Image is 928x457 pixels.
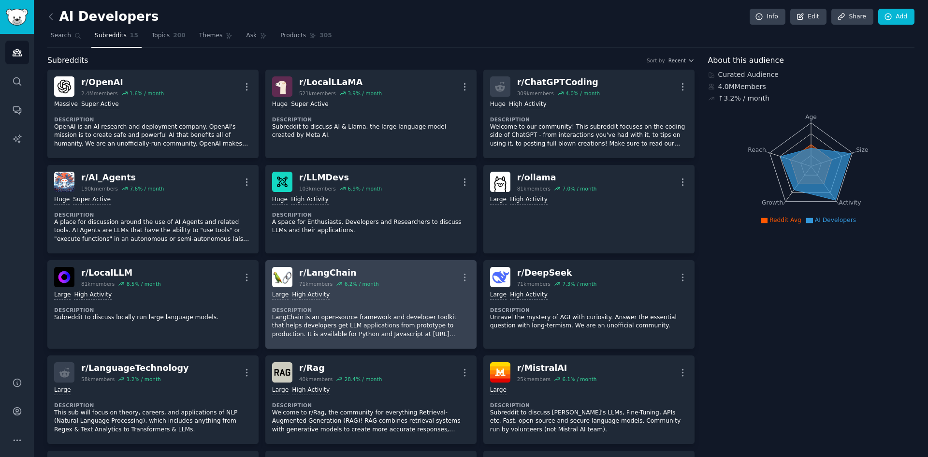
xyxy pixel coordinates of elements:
p: LangChain is an open-source framework and developer toolkit that helps developers get LLM applica... [272,313,470,339]
div: ↑ 3.2 % / month [718,93,769,103]
div: r/ DeepSeek [517,267,597,279]
img: MistralAI [490,362,510,383]
div: Large [490,291,507,300]
div: r/ OpenAI [81,76,164,88]
div: 7.6 % / month [130,185,164,192]
div: r/ Rag [299,362,382,374]
p: Subreddit to discuss [PERSON_NAME]'s LLMs, Fine-Tuning, APIs etc. Fast, open-source and secure la... [490,409,688,434]
button: Recent [668,57,695,64]
div: 81k members [517,185,551,192]
a: Edit [790,9,826,25]
div: r/ MistralAI [517,362,597,374]
span: About this audience [708,55,784,67]
div: Large [490,195,507,205]
img: GummySearch logo [6,9,28,26]
div: 1.2 % / month [127,376,161,383]
tspan: Reach [748,146,766,153]
dt: Description [54,116,252,123]
span: Search [51,31,71,40]
a: Themes [196,28,236,48]
img: LocalLLaMA [272,76,292,97]
p: OpenAI is an AI research and deployment company. OpenAI's mission is to create safe and powerful ... [54,123,252,148]
div: Huge [272,195,288,205]
a: ollamar/ollama81kmembers7.0% / monthLargeHigh Activity [483,165,695,253]
img: ollama [490,172,510,192]
div: r/ LangChain [299,267,379,279]
div: 81k members [81,280,115,287]
div: 7.3 % / month [562,280,596,287]
img: LocalLLM [54,267,74,287]
dt: Description [490,116,688,123]
div: 28.4 % / month [345,376,382,383]
div: High Activity [291,195,329,205]
div: r/ LocalLLM [81,267,161,279]
span: Topics [152,31,170,40]
p: Welcome to r/Rag, the community for everything Retrieval-Augmented Generation (RAG)! RAG combines... [272,409,470,434]
div: Large [272,386,289,395]
a: AI_Agentsr/AI_Agents190kmembers7.6% / monthHugeSuper ActiveDescriptionA place for discussion arou... [47,165,259,253]
a: Search [47,28,85,48]
div: 3.9 % / month [348,90,382,97]
div: Huge [272,100,288,109]
dt: Description [272,307,470,313]
img: AI_Agents [54,172,74,192]
span: Themes [199,31,223,40]
div: 4.0M Members [708,82,915,92]
img: DeepSeek [490,267,510,287]
p: A place for discussion around the use of AI Agents and related tools. AI Agents are LLMs that hav... [54,218,252,244]
dt: Description [272,211,470,218]
dt: Description [54,402,252,409]
img: LangChain [272,267,292,287]
div: 25k members [517,376,551,383]
a: LocalLLaMAr/LocalLLaMA521kmembers3.9% / monthHugeSuper ActiveDescriptionSubreddit to discuss AI &... [265,70,477,158]
span: AI Developers [815,217,856,223]
div: High Activity [510,291,548,300]
span: 200 [173,31,186,40]
div: Huge [54,195,70,205]
p: Subreddit to discuss AI & Llama, the large language model created by Meta AI. [272,123,470,140]
div: 7.0 % / month [562,185,596,192]
div: r/ LanguageTechnology [81,362,188,374]
div: Large [490,386,507,395]
img: OpenAI [54,76,74,97]
p: A space for Enthusiasts, Developers and Researchers to discuss LLMs and their applications. [272,218,470,235]
div: High Activity [292,291,330,300]
tspan: Age [805,114,817,120]
div: 58k members [81,376,115,383]
p: This sub will focus on theory, careers, and applications of NLP (Natural Language Processing), wh... [54,409,252,434]
span: Recent [668,57,686,64]
a: MistralAIr/MistralAI25kmembers6.1% / monthLargeDescriptionSubreddit to discuss [PERSON_NAME]'s LL... [483,355,695,444]
a: r/LanguageTechnology58kmembers1.2% / monthLargeDescriptionThis sub will focus on theory, careers,... [47,355,259,444]
div: Large [54,291,71,300]
div: High Activity [509,100,547,109]
a: Ask [243,28,270,48]
p: Welcome to our community! This subreddit focuses on the coding side of ChatGPT - from interaction... [490,123,688,148]
a: Ragr/Rag40kmembers28.4% / monthLargeHigh ActivityDescriptionWelcome to r/Rag, the community for e... [265,355,477,444]
div: Super Active [291,100,329,109]
a: OpenAIr/OpenAI2.4Mmembers1.6% / monthMassiveSuper ActiveDescriptionOpenAI is an AI research and d... [47,70,259,158]
dt: Description [54,211,252,218]
dt: Description [272,402,470,409]
div: 309k members [517,90,554,97]
div: Super Active [81,100,119,109]
div: r/ LocalLLaMA [299,76,382,88]
a: Products305 [277,28,335,48]
p: Subreddit to discuss locally run large language models. [54,313,252,322]
div: Large [54,386,71,395]
tspan: Size [856,146,868,153]
span: Ask [246,31,257,40]
span: Subreddits [95,31,127,40]
div: 71k members [299,280,333,287]
a: DeepSeekr/DeepSeek71kmembers7.3% / monthLargeHigh ActivityDescriptionUnravel the mystery of AGI w... [483,260,695,349]
div: r/ LLMDevs [299,172,382,184]
h2: AI Developers [47,9,159,25]
div: 6.2 % / month [345,280,379,287]
tspan: Activity [839,199,861,206]
div: 190k members [81,185,118,192]
a: r/ChatGPTCoding309kmembers4.0% / monthHugeHigh ActivityDescriptionWelcome to our community! This ... [483,70,695,158]
div: High Activity [510,195,548,205]
div: r/ ChatGPTCoding [517,76,600,88]
span: Reddit Avg [769,217,801,223]
div: Large [272,291,289,300]
p: Unravel the mystery of AGI with curiosity. Answer the essential question with long-termism. We ar... [490,313,688,330]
